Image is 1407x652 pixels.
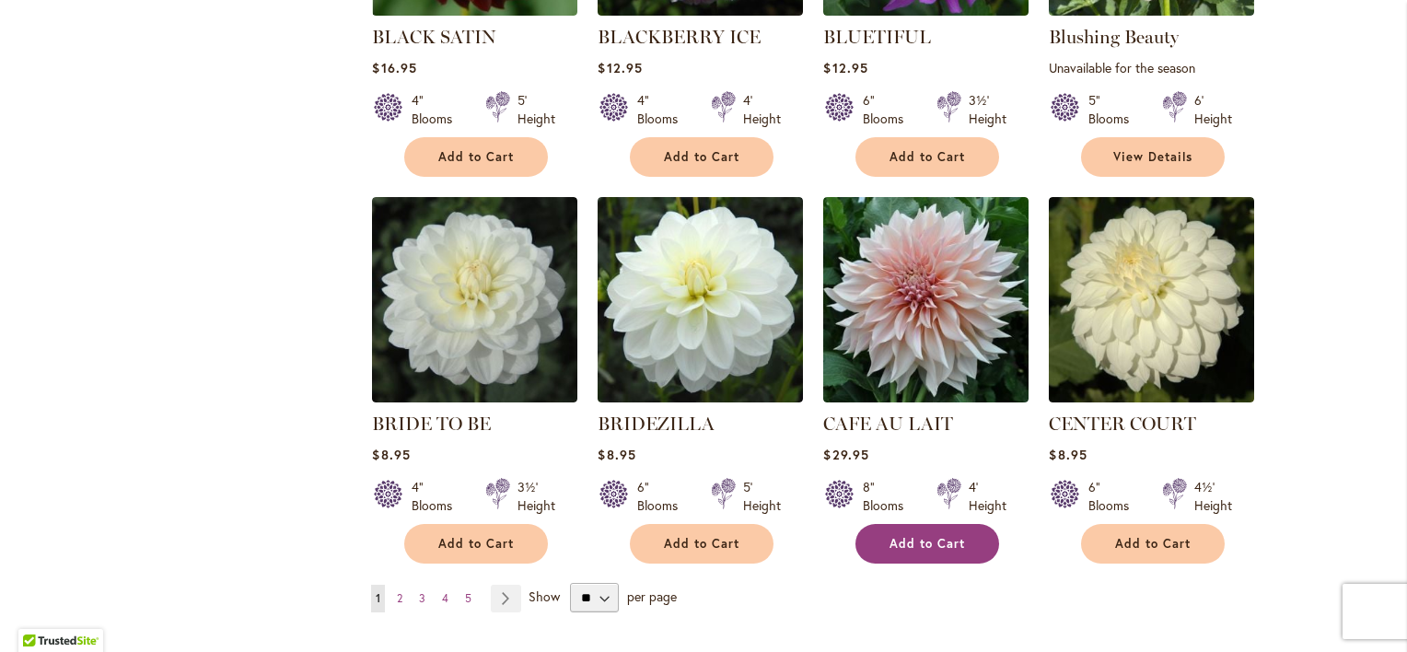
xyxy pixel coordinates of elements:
a: BRIDE TO BE [372,389,577,406]
div: 4' Height [969,478,1006,515]
span: $12.95 [823,59,867,76]
span: Add to Cart [438,536,514,552]
div: 5' Height [743,478,781,515]
span: 3 [419,591,425,605]
span: Add to Cart [664,149,739,165]
button: Add to Cart [630,524,773,564]
button: Add to Cart [630,137,773,177]
button: Add to Cart [404,524,548,564]
div: 3½' Height [969,91,1006,128]
a: BLACKBERRY ICE [598,26,761,48]
span: Add to Cart [1115,536,1191,552]
span: 4 [442,591,448,605]
span: 1 [376,591,380,605]
a: 4 [437,585,453,612]
img: CENTER COURT [1049,197,1254,402]
div: 5' Height [517,91,555,128]
a: Bluetiful [823,2,1029,19]
a: Café Au Lait [823,389,1029,406]
span: $29.95 [823,446,868,463]
a: CENTER COURT [1049,413,1196,435]
a: BLACKBERRY ICE [598,2,803,19]
button: Add to Cart [1081,524,1225,564]
a: BLUETIFUL [823,26,931,48]
a: BRIDEZILLA [598,413,715,435]
a: Blushing Beauty [1049,26,1179,48]
div: 8" Blooms [863,478,914,515]
img: BRIDEZILLA [598,197,803,402]
p: Unavailable for the season [1049,59,1254,76]
span: $8.95 [372,446,410,463]
a: BLACK SATIN [372,26,496,48]
span: $8.95 [1049,446,1087,463]
div: 6" Blooms [863,91,914,128]
a: BRIDE TO BE [372,413,491,435]
a: View Details [1081,137,1225,177]
span: Add to Cart [438,149,514,165]
span: $12.95 [598,59,642,76]
span: per page [627,588,677,605]
a: Blushing Beauty [1049,2,1254,19]
span: Add to Cart [664,536,739,552]
span: $8.95 [598,446,635,463]
img: Café Au Lait [823,197,1029,402]
img: BRIDE TO BE [372,197,577,402]
div: 4" Blooms [412,478,463,515]
button: Add to Cart [855,137,999,177]
span: $16.95 [372,59,416,76]
a: 3 [414,585,430,612]
span: Show [529,588,560,605]
div: 6" Blooms [637,478,689,515]
a: 2 [392,585,407,612]
div: 6" Blooms [1088,478,1140,515]
span: 5 [465,591,471,605]
div: 6' Height [1194,91,1232,128]
span: Add to Cart [890,536,965,552]
span: View Details [1113,149,1192,165]
span: 2 [397,591,402,605]
iframe: Launch Accessibility Center [14,587,65,638]
div: 4" Blooms [637,91,689,128]
a: 5 [460,585,476,612]
span: Add to Cart [890,149,965,165]
div: 5" Blooms [1088,91,1140,128]
a: BLACK SATIN [372,2,577,19]
div: 4' Height [743,91,781,128]
a: CAFE AU LAIT [823,413,953,435]
div: 3½' Height [517,478,555,515]
div: 4½' Height [1194,478,1232,515]
a: CENTER COURT [1049,389,1254,406]
button: Add to Cart [404,137,548,177]
div: 4" Blooms [412,91,463,128]
a: BRIDEZILLA [598,389,803,406]
button: Add to Cart [855,524,999,564]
